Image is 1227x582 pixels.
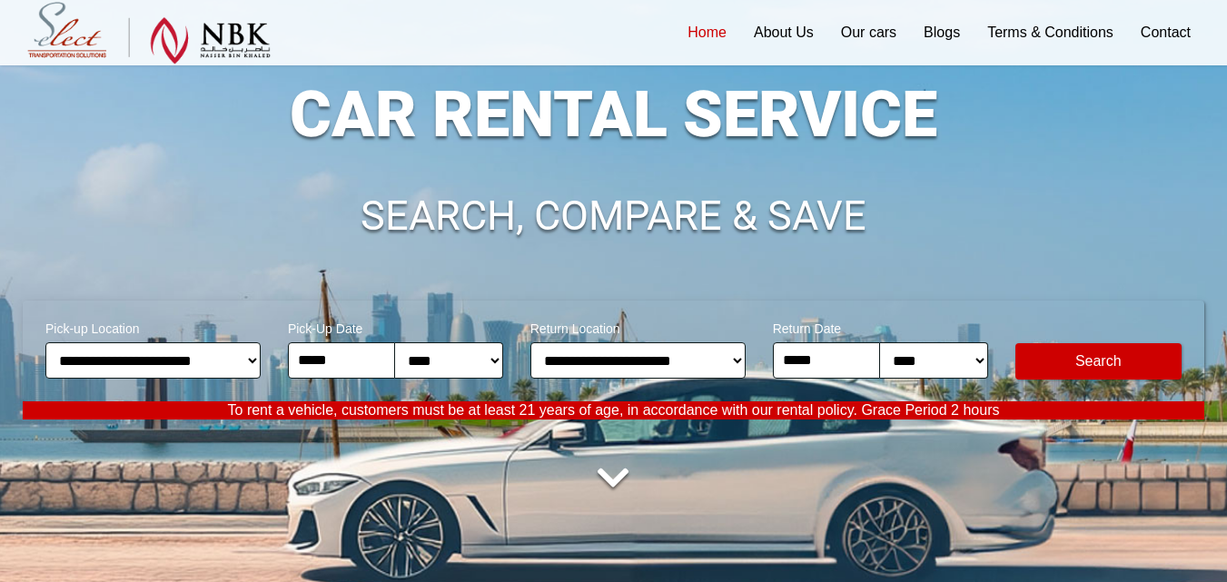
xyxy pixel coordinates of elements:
h1: SEARCH, COMPARE & SAVE [23,195,1204,237]
h1: CAR RENTAL SERVICE [23,83,1204,146]
img: Select Rent a Car [27,2,271,64]
p: To rent a vehicle, customers must be at least 21 years of age, in accordance with our rental poli... [23,401,1204,419]
span: Pick-Up Date [288,310,503,342]
span: Return Location [530,310,746,342]
button: Modify Search [1015,343,1182,380]
span: Return Date [773,310,988,342]
span: Pick-up Location [45,310,261,342]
